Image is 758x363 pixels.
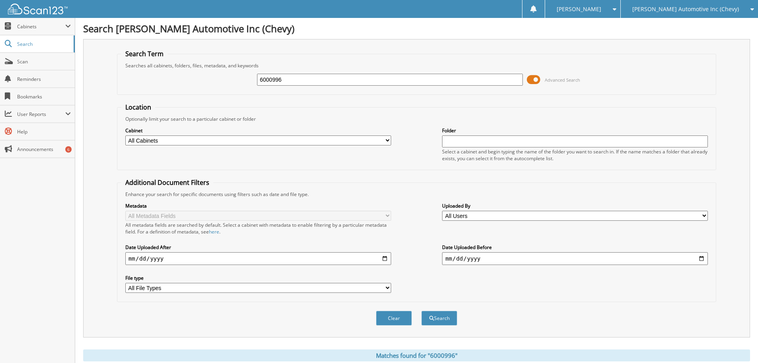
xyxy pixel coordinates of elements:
span: Scan [17,58,71,65]
h1: Search [PERSON_NAME] Automotive Inc (Chevy) [83,22,750,35]
img: scan123-logo-white.svg [8,4,68,14]
div: Matches found for "6000996" [83,349,750,361]
span: Search [17,41,70,47]
label: File type [125,275,391,281]
legend: Additional Document Filters [121,178,213,187]
a: here [209,228,219,235]
span: [PERSON_NAME] Automotive Inc (Chevy) [632,7,739,12]
span: Cabinets [17,23,65,30]
span: Announcements [17,146,71,153]
div: Optionally limit your search to a particular cabinet or folder [121,116,712,122]
div: All metadata fields are searched by default. Select a cabinet with metadata to enable filtering b... [125,222,391,235]
legend: Search Term [121,49,168,58]
button: Clear [376,311,412,326]
span: Help [17,128,71,135]
label: Metadata [125,202,391,209]
legend: Location [121,103,155,112]
span: [PERSON_NAME] [557,7,601,12]
label: Uploaded By [442,202,708,209]
label: Folder [442,127,708,134]
div: Enhance your search for specific documents using filters such as date and file type. [121,191,712,198]
span: Advanced Search [545,77,580,83]
label: Date Uploaded After [125,244,391,251]
input: end [442,252,708,265]
div: Select a cabinet and begin typing the name of the folder you want to search in. If the name match... [442,148,708,162]
button: Search [421,311,457,326]
span: Reminders [17,76,71,82]
div: Searches all cabinets, folders, files, metadata, and keywords [121,62,712,69]
input: start [125,252,391,265]
label: Date Uploaded Before [442,244,708,251]
label: Cabinet [125,127,391,134]
span: User Reports [17,111,65,118]
span: Bookmarks [17,93,71,100]
div: 6 [65,146,72,153]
